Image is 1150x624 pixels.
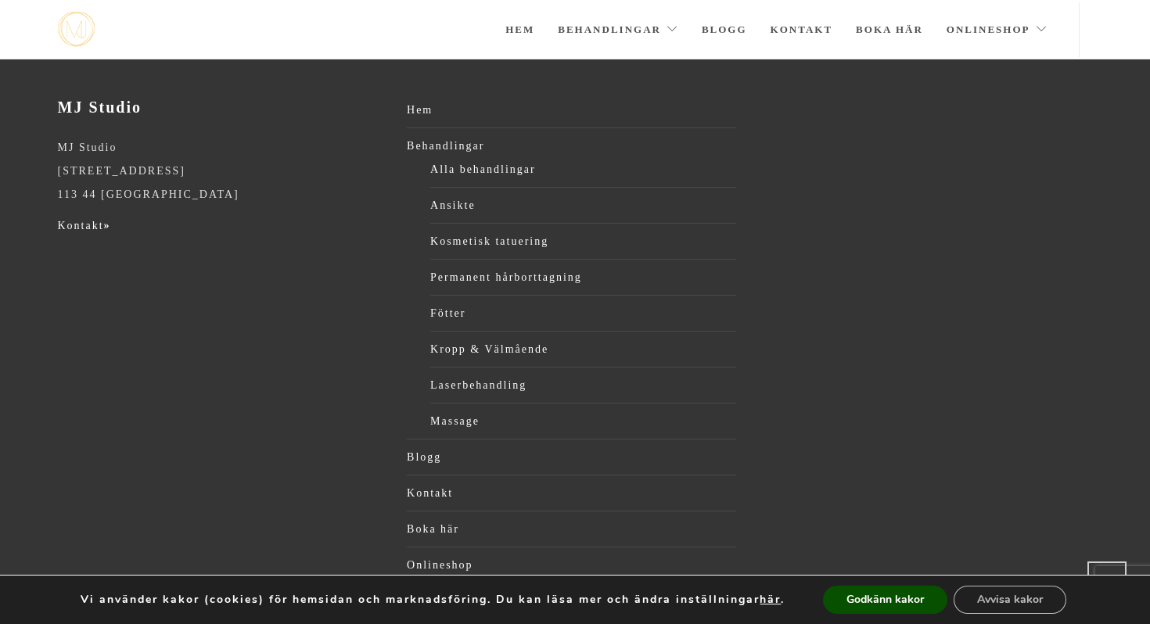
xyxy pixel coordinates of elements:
[558,2,678,57] a: Behandlingar
[407,518,736,541] a: Boka här
[430,338,736,361] a: Kropp & Välmående
[58,99,387,117] h3: MJ Studio
[856,2,923,57] a: Boka här
[58,12,95,47] img: mjstudio
[702,2,747,57] a: Blogg
[430,194,736,217] a: Ansikte
[58,220,111,231] a: Kontakt»
[947,2,1048,57] a: Onlineshop
[430,266,736,289] a: Permanent hårborttagning
[430,410,736,433] a: Massage
[407,134,736,158] a: Behandlingar
[760,593,781,607] button: här
[407,554,736,577] a: Onlineshop
[505,2,534,57] a: Hem
[58,136,387,206] p: MJ Studio [STREET_ADDRESS] 113 44 [GEOGRAPHIC_DATA]
[104,220,111,231] strong: »
[771,2,833,57] a: Kontakt
[407,99,736,122] a: Hem
[430,302,736,325] a: Fötter
[58,12,95,47] a: mjstudio mjstudio mjstudio
[430,230,736,253] a: Kosmetisk tatuering
[81,593,785,607] p: Vi använder kakor (cookies) för hemsidan och marknadsföring. Du kan läsa mer och ändra inställnin...
[407,482,736,505] a: Kontakt
[430,158,736,181] a: Alla behandlingar
[430,374,736,397] a: Laserbehandling
[823,586,947,614] button: Godkänn kakor
[954,586,1066,614] button: Avvisa kakor
[407,446,736,469] a: Blogg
